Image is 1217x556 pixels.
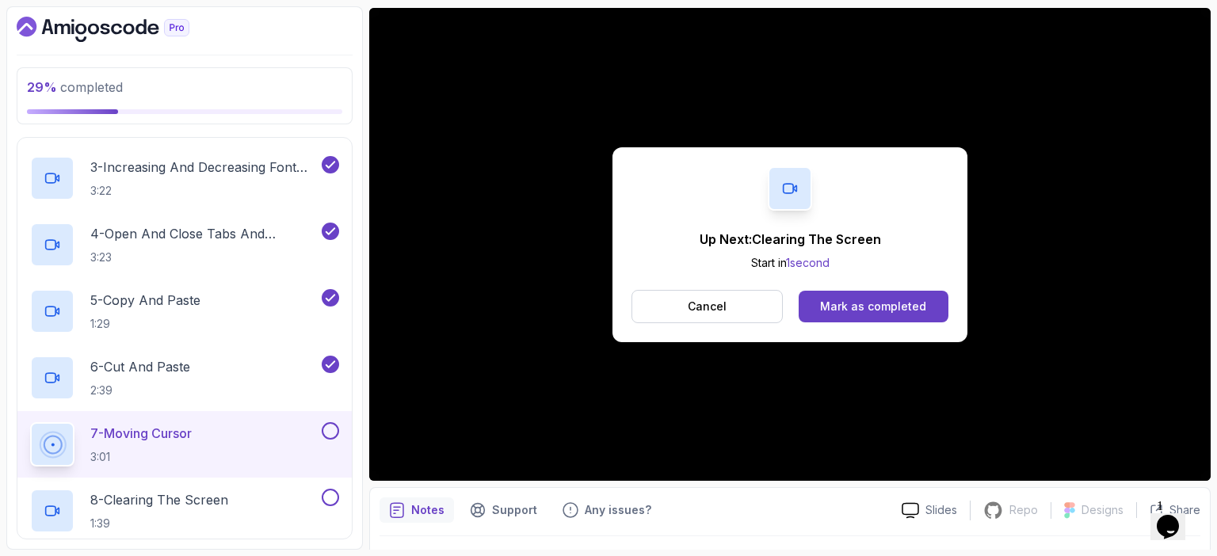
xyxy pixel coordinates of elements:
iframe: 8 - Moving Cursor [369,8,1211,481]
p: 4 - Open And Close Tabs And Terminal [90,224,319,243]
iframe: chat widget [1150,493,1201,540]
span: 1 second [786,256,830,269]
a: Slides [889,502,970,519]
span: completed [27,79,123,95]
p: 2:39 [90,383,190,398]
button: Support button [460,497,547,523]
p: Support [492,502,537,518]
p: Slides [925,502,957,518]
button: Cancel [631,290,783,323]
a: Dashboard [17,17,226,42]
button: 8-Clearing The Screen1:39 [30,489,339,533]
p: 8 - Clearing The Screen [90,490,228,509]
span: 29 % [27,79,57,95]
p: Repo [1009,502,1038,518]
button: 7-Moving Cursor3:01 [30,422,339,467]
p: Any issues? [585,502,651,518]
p: 1:29 [90,316,200,332]
p: 3:01 [90,449,192,465]
p: Notes [411,502,444,518]
p: Start in [700,255,881,271]
div: Mark as completed [820,299,926,314]
button: Feedback button [553,497,661,523]
p: Up Next: Clearing The Screen [700,230,881,249]
button: Mark as completed [799,291,948,322]
button: notes button [380,497,454,523]
p: Designs [1082,502,1124,518]
p: 3 - Increasing And Decreasing Font Size [90,158,319,177]
button: 5-Copy And Paste1:29 [30,289,339,333]
button: 3-Increasing And Decreasing Font Size3:22 [30,156,339,200]
p: 3:22 [90,183,319,199]
button: 6-Cut And Paste2:39 [30,356,339,400]
p: 1:39 [90,516,228,531]
p: 6 - Cut And Paste [90,357,190,376]
button: 4-Open And Close Tabs And Terminal3:23 [30,223,339,267]
button: Share [1136,502,1200,518]
p: 5 - Copy And Paste [90,291,200,310]
p: 7 - Moving Cursor [90,424,192,443]
p: Cancel [688,299,727,314]
p: 3:23 [90,249,319,265]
